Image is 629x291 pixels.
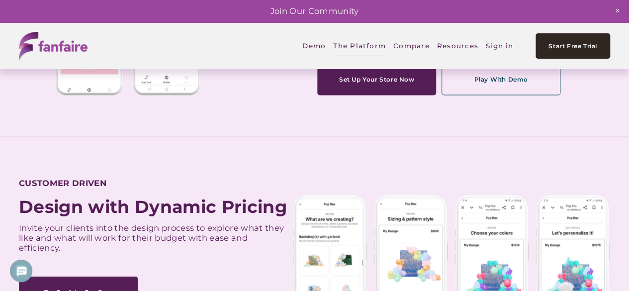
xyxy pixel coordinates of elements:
[393,35,430,58] a: Compare
[333,35,386,58] a: folder dropdown
[19,32,88,60] img: fanfaire
[19,222,286,252] span: Invite your clients into the design process to explore what they like and what will work for thei...
[302,35,326,58] a: Demo
[442,64,560,95] a: Play With Demo
[19,195,287,217] strong: Design with Dynamic Pricing
[19,178,106,188] strong: CUSTOMER DRIVEN
[317,64,436,95] a: Set Up Your Store Now
[333,35,386,57] span: The Platform
[536,33,610,59] a: Start Free Trial
[437,35,478,58] a: folder dropdown
[437,35,478,57] span: Resources
[486,35,514,58] a: Sign in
